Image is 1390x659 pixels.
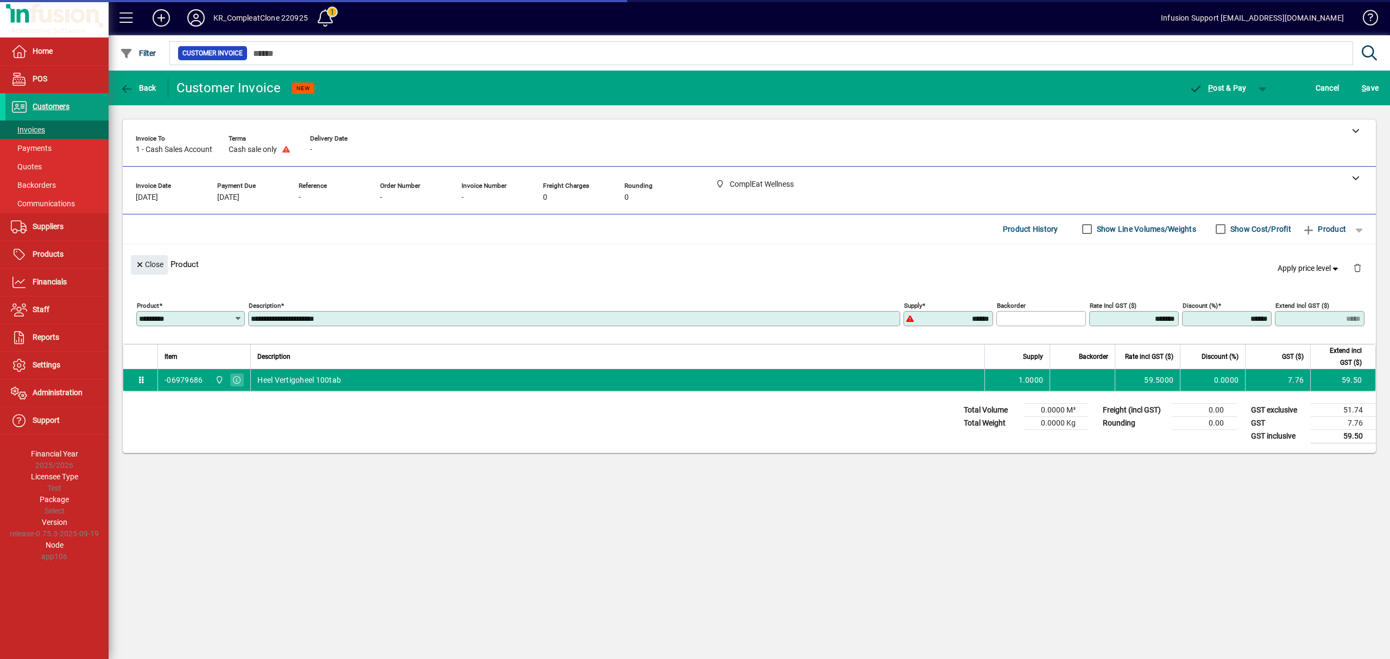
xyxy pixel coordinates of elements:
td: 0.0000 [1180,369,1245,391]
span: - [299,193,301,202]
td: 59.50 [1310,369,1375,391]
span: Support [33,416,60,424]
td: Rounding [1097,416,1172,429]
span: Communications [11,199,75,208]
td: 51.74 [1311,403,1376,416]
td: 0.0000 Kg [1023,416,1089,429]
a: POS [5,66,109,93]
button: Back [117,78,159,98]
div: -06979686 [165,375,203,385]
span: ave [1362,79,1379,97]
mat-label: Discount (%) [1183,301,1218,309]
a: Suppliers [5,213,109,240]
td: 0.0000 M³ [1023,403,1089,416]
td: Freight (incl GST) [1097,403,1172,416]
span: POS [33,74,47,83]
span: Home [33,47,53,55]
span: GST ($) [1282,351,1304,363]
a: Reports [5,324,109,351]
app-page-header-button: Back [109,78,168,98]
mat-label: Extend incl GST ($) [1275,301,1329,309]
a: Administration [5,379,109,407]
span: ost & Pay [1190,84,1247,92]
a: Quotes [5,157,109,176]
td: GST exclusive [1246,403,1311,416]
td: 7.76 [1245,369,1310,391]
span: 0 [624,193,629,202]
span: - [380,193,382,202]
span: Product History [1003,220,1058,238]
a: Invoices [5,121,109,139]
span: Administration [33,388,83,397]
td: 0.00 [1172,403,1237,416]
span: Close [135,256,163,274]
button: Save [1359,78,1381,98]
a: Settings [5,352,109,379]
a: Communications [5,194,109,213]
td: Total Volume [958,403,1023,416]
span: 1.0000 [1019,375,1044,385]
span: Version [42,518,67,527]
td: GST inclusive [1246,429,1311,443]
app-page-header-button: Close [128,259,170,269]
span: Suppliers [33,222,64,231]
a: Financials [5,269,109,296]
span: Cancel [1316,79,1340,97]
span: Settings [33,360,60,369]
label: Show Line Volumes/Weights [1095,224,1196,235]
span: Package [40,495,69,504]
div: 59.5000 [1122,375,1173,385]
span: Staff [33,305,49,314]
div: Product [123,244,1376,284]
td: Total Weight [958,416,1023,429]
button: Profile [179,8,213,28]
a: Products [5,241,109,268]
span: Backorders [11,181,56,189]
button: Post & Pay [1184,78,1252,98]
span: [DATE] [217,193,239,202]
span: Product [1302,220,1346,238]
td: 0.00 [1172,416,1237,429]
span: Heel Vertigoheel 100tab [257,375,341,385]
button: Add [144,8,179,28]
span: - [462,193,464,202]
button: Filter [117,43,159,63]
span: Customer Invoice [182,48,243,59]
span: Rate incl GST ($) [1125,351,1173,363]
span: Quotes [11,162,42,171]
span: Backorder [1079,351,1108,363]
td: 59.50 [1311,429,1376,443]
span: - [310,145,312,154]
a: Staff [5,296,109,324]
mat-label: Backorder [997,301,1026,309]
label: Show Cost/Profit [1228,224,1291,235]
button: Product History [999,219,1063,239]
a: Support [5,407,109,434]
div: Infusion Support [EMAIL_ADDRESS][DOMAIN_NAME] [1161,9,1344,27]
span: Reports [33,333,59,341]
span: Supply [1023,351,1043,363]
td: 7.76 [1311,416,1376,429]
td: GST [1246,416,1311,429]
a: Knowledge Base [1355,2,1376,37]
span: 0 [543,193,547,202]
button: Product [1297,219,1351,239]
mat-label: Description [249,301,281,309]
app-page-header-button: Delete [1344,263,1370,273]
mat-label: Rate incl GST ($) [1090,301,1136,309]
span: Extend incl GST ($) [1317,345,1362,369]
button: Delete [1344,255,1370,281]
span: Financial Year [31,449,78,458]
span: Payments [11,144,52,153]
span: Financials [33,277,67,286]
span: P [1208,84,1213,92]
span: Products [33,250,64,258]
span: Node [46,541,64,549]
span: [DATE] [136,193,158,202]
a: Home [5,38,109,65]
span: Discount (%) [1202,351,1239,363]
mat-label: Product [137,301,159,309]
div: KR_CompleatClone 220925 [213,9,308,27]
button: Cancel [1313,78,1342,98]
span: Back [120,84,156,92]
